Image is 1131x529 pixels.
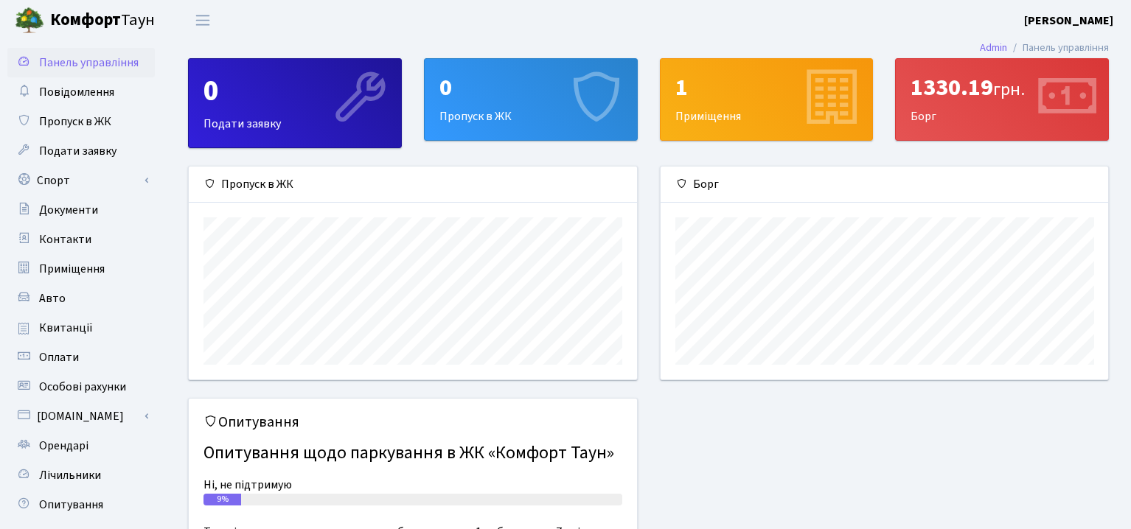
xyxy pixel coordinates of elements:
div: Борг [896,59,1108,140]
span: Пропуск в ЖК [39,113,111,130]
a: Пропуск в ЖК [7,107,155,136]
span: Опитування [39,497,103,513]
img: logo.png [15,6,44,35]
a: Контакти [7,225,155,254]
nav: breadcrumb [958,32,1131,63]
a: 0Пропуск в ЖК [424,58,638,141]
a: Панель управління [7,48,155,77]
span: грн. [993,77,1025,102]
a: Опитування [7,490,155,519]
div: Пропуск в ЖК [189,167,637,203]
button: Переключити навігацію [184,8,221,32]
h4: Опитування щодо паркування в ЖК «Комфорт Таун» [203,437,622,470]
a: 0Подати заявку [188,58,402,148]
a: Подати заявку [7,136,155,166]
div: Борг [661,167,1109,203]
a: Приміщення [7,254,155,284]
span: Документи [39,202,98,218]
span: Орендарі [39,438,88,454]
div: 1 [675,74,858,102]
a: Admin [980,40,1007,55]
div: Пропуск в ЖК [425,59,637,140]
a: Документи [7,195,155,225]
div: 0 [203,74,386,109]
a: [PERSON_NAME] [1024,12,1113,29]
a: Орендарі [7,431,155,460]
a: [DOMAIN_NAME] [7,402,155,431]
span: Панель управління [39,55,139,71]
b: Комфорт [50,8,121,32]
span: Контакти [39,231,91,248]
div: Приміщення [661,59,873,140]
div: 0 [439,74,622,102]
a: Особові рахунки [7,372,155,402]
a: Оплати [7,343,155,372]
div: 1330.19 [911,74,1093,102]
span: Приміщення [39,261,105,277]
a: Спорт [7,166,155,195]
span: Лічильники [39,467,101,483]
li: Панель управління [1007,40,1109,56]
span: Повідомлення [39,84,114,100]
span: Квитанції [39,320,93,336]
a: Повідомлення [7,77,155,107]
span: Оплати [39,349,79,365]
div: 9% [203,494,241,505]
a: Авто [7,284,155,313]
a: Лічильники [7,460,155,490]
span: Авто [39,290,66,306]
b: [PERSON_NAME] [1024,13,1113,29]
div: Подати заявку [189,59,401,147]
h5: Опитування [203,413,622,431]
span: Таун [50,8,155,33]
a: Квитанції [7,313,155,343]
span: Особові рахунки [39,379,126,395]
a: 1Приміщення [660,58,874,141]
div: Ні, не підтримую [203,476,622,494]
span: Подати заявку [39,143,116,159]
